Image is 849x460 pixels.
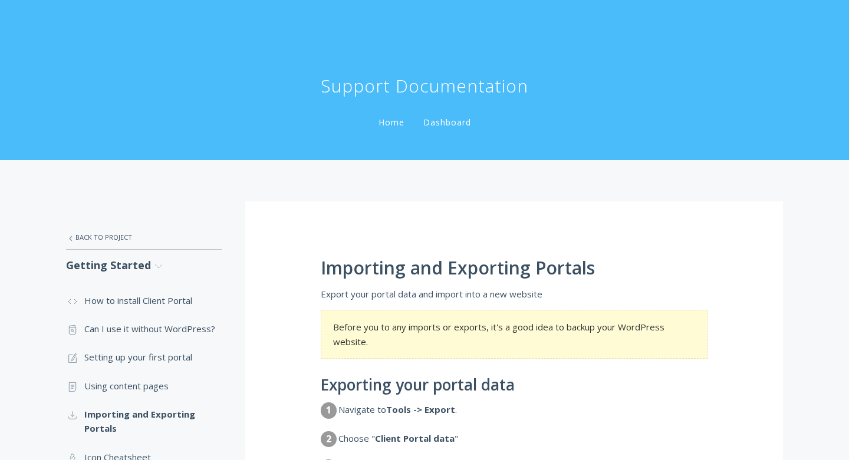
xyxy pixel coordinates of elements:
a: Setting up your first portal [66,343,222,371]
a: Importing and Exporting Portals [66,400,222,443]
h1: Support Documentation [321,74,528,98]
dt: 2 [321,431,337,447]
dd: Navigate to . [338,402,707,428]
a: Getting Started [66,250,222,281]
p: Export your portal data and import into a new website [321,287,707,301]
strong: Tools -> Export [386,403,455,415]
a: Using content pages [66,372,222,400]
dt: 1 [321,402,337,418]
a: Can I use it without WordPress? [66,315,222,343]
section: Before you to any imports or exports, it's a good idea to backup your WordPress website. [321,310,707,359]
strong: Client Portal data [375,432,455,444]
dd: Choose " " [338,431,707,456]
h1: Importing and Exporting Portals [321,258,707,278]
a: Home [376,117,407,128]
h2: Exporting your portal data [321,376,707,394]
a: How to install Client Portal [66,286,222,315]
a: Back to Project [66,225,222,250]
a: Dashboard [421,117,473,128]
